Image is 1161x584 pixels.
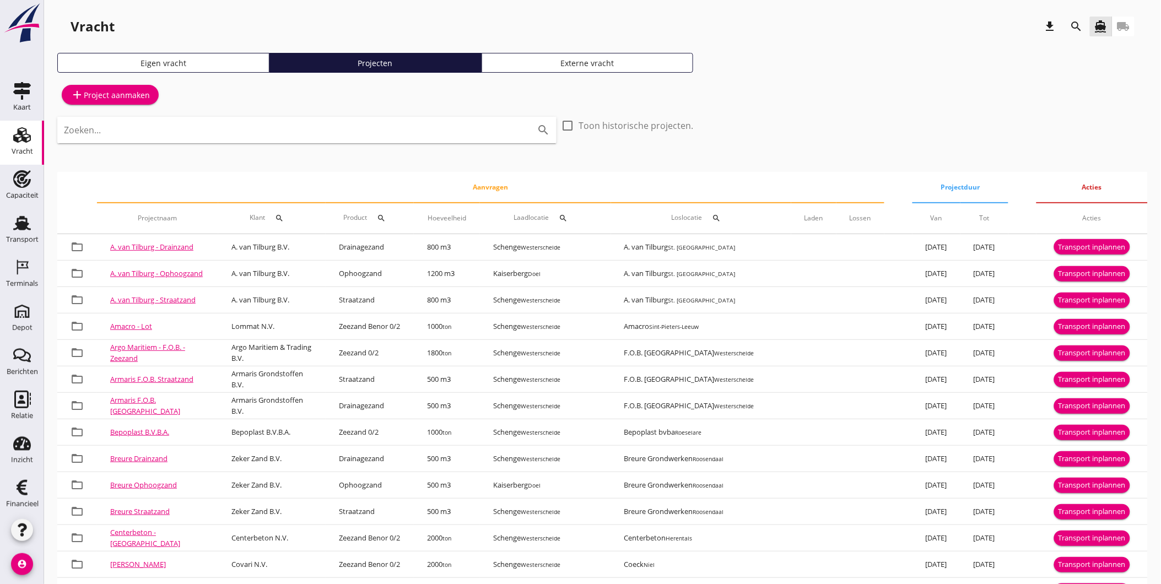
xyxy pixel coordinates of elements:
[676,429,702,436] small: Roeselare
[715,402,754,410] small: Westerschelde
[62,57,264,69] div: Eigen vracht
[71,320,84,333] i: folder_open
[218,234,326,261] td: A. van Tilburg B.V.
[442,349,451,357] small: ton
[71,505,84,518] i: folder_open
[480,446,611,472] td: Schenge
[427,401,451,410] span: 500 m3
[836,203,884,234] th: Lossen
[427,533,451,543] span: 2000
[6,280,38,287] div: Terminals
[960,499,1008,525] td: [DATE]
[6,192,39,199] div: Capaciteit
[528,482,541,489] small: Doel
[71,267,84,280] i: folder_open
[326,393,414,419] td: Drainagezand
[6,236,39,243] div: Transport
[960,472,1008,499] td: [DATE]
[13,104,31,111] div: Kaart
[11,412,33,419] div: Relatie
[274,57,477,69] div: Projecten
[693,508,724,516] small: Roosendaal
[960,287,1008,313] td: [DATE]
[611,419,791,446] td: Bepoplast bvba
[427,348,451,358] span: 1800
[480,234,611,261] td: Schenge
[480,393,611,419] td: Schenge
[912,366,960,393] td: [DATE]
[218,340,326,366] td: Argo Maritiem & Trading B.V.
[326,551,414,578] td: Zeezand Benor 0/2
[1117,20,1130,33] i: local_shipping
[960,261,1008,287] td: [DATE]
[611,261,791,287] td: A. van Tilburg
[12,324,33,331] div: Depot
[960,313,1008,340] td: [DATE]
[12,148,33,155] div: Vracht
[611,525,791,551] td: Centerbeton
[110,242,193,252] a: A. van Tilburg - Drainzand
[521,376,560,383] small: Westerschelde
[218,203,326,234] th: Klant
[427,506,451,516] span: 500 m3
[427,427,451,437] span: 1000
[71,478,84,491] i: folder_open
[64,121,519,139] input: Zoeken...
[326,340,414,366] td: Zeezand 0/2
[1070,20,1083,33] i: search
[521,244,560,251] small: Westerschelde
[110,374,193,384] a: Armaris F.O.B. Straatzand
[611,499,791,525] td: Breure Grondwerken
[427,295,451,305] span: 800 m3
[912,313,960,340] td: [DATE]
[326,313,414,340] td: Zeezand Benor 0/2
[1054,266,1130,282] button: Transport inplannen
[1059,321,1126,332] div: Transport inplannen
[480,472,611,499] td: Kaiserberg
[326,366,414,393] td: Straatzand
[427,374,451,384] span: 500 m3
[611,203,791,234] th: Loslocatie
[1059,533,1126,544] div: Transport inplannen
[611,393,791,419] td: F.O.B. [GEOGRAPHIC_DATA]
[442,323,451,331] small: ton
[912,261,960,287] td: [DATE]
[1036,172,1148,203] th: Acties
[693,482,724,489] small: Roosendaal
[71,399,84,412] i: folder_open
[960,234,1008,261] td: [DATE]
[912,419,960,446] td: [DATE]
[521,561,560,569] small: Westerschelde
[1094,20,1108,33] i: directions_boat
[611,340,791,366] td: F.O.B. [GEOGRAPHIC_DATA]
[960,203,1008,234] th: Tot
[62,85,159,105] a: Project aanmaken
[218,419,326,446] td: Bepoplast B.V.B.A.
[110,268,203,278] a: A. van Tilburg - Ophoogzand
[97,203,218,234] th: Projectnaam
[326,525,414,551] td: Zeezand Benor 0/2
[480,525,611,551] td: Schenge
[427,453,451,463] span: 500 m3
[11,456,33,463] div: Inzicht
[912,446,960,472] td: [DATE]
[269,53,482,73] a: Projecten
[666,534,693,542] small: Herentals
[912,393,960,419] td: [DATE]
[611,551,791,578] td: Coeck
[1036,203,1148,234] th: Acties
[326,472,414,499] td: Ophoogzand
[276,214,284,223] i: search
[1054,293,1130,308] button: Transport inplannen
[521,296,560,304] small: Westerschelde
[71,88,84,101] i: add
[1059,559,1126,570] div: Transport inplannen
[521,508,560,516] small: Westerschelde
[912,340,960,366] td: [DATE]
[668,296,736,304] small: St. [GEOGRAPHIC_DATA]
[480,366,611,393] td: Schenge
[480,499,611,525] td: Schenge
[218,446,326,472] td: Zeker Zand B.V.
[1044,20,1057,33] i: download
[218,551,326,578] td: Covari N.V.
